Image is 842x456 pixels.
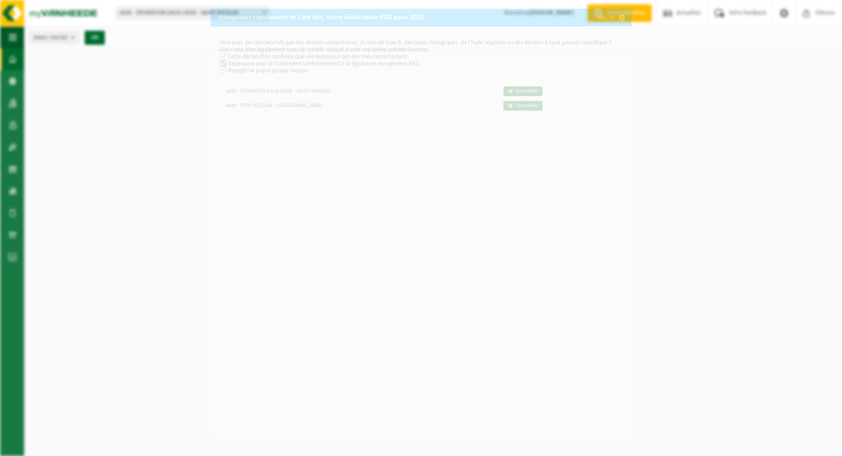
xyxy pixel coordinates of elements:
h2: Remplissez rapidement et c’est fait, votre déclaration RED pour 2025 [210,9,432,25]
td: AIDE - ÉPURATION EAUX LIÉGE - SAINT-NICOLAS [219,83,496,98]
td: AIDE - STEP SCLESSIN - [GEOGRAPHIC_DATA] [219,98,496,112]
a: 👉 Compléter [503,86,542,96]
button: Skip (0) [591,9,631,26]
p: Vous avez des déchets tels que des déchets alimentaires, du bois de type B, des boues biologiques... [219,39,623,75]
a: 👉 Compléter [503,101,542,111]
